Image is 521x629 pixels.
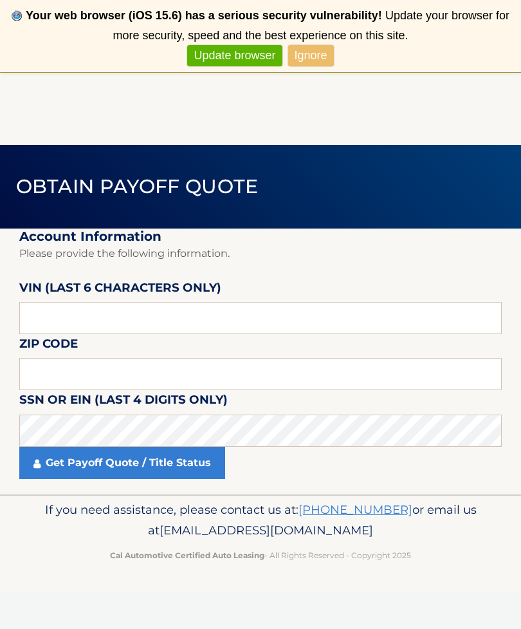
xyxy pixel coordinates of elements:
a: Ignore [288,45,334,66]
p: Please provide the following information. [19,245,502,263]
label: SSN or EIN (last 4 digits only) [19,390,228,414]
label: VIN (last 6 characters only) [19,278,221,302]
span: Update your browser for more security, speed and the best experience on this site. [113,9,509,42]
p: - All Rights Reserved - Copyright 2025 [19,549,502,562]
b: Your web browser (iOS 15.6) has a serious security vulnerability! [26,9,382,22]
span: Obtain Payoff Quote [16,174,259,198]
h2: Account Information [19,229,502,245]
strong: Cal Automotive Certified Auto Leasing [110,550,264,560]
span: [EMAIL_ADDRESS][DOMAIN_NAME] [160,523,373,538]
a: [PHONE_NUMBER] [298,502,412,517]
p: If you need assistance, please contact us at: or email us at [19,500,502,541]
a: Get Payoff Quote / Title Status [19,447,225,479]
a: Update browser [187,45,282,66]
label: Zip Code [19,334,78,358]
